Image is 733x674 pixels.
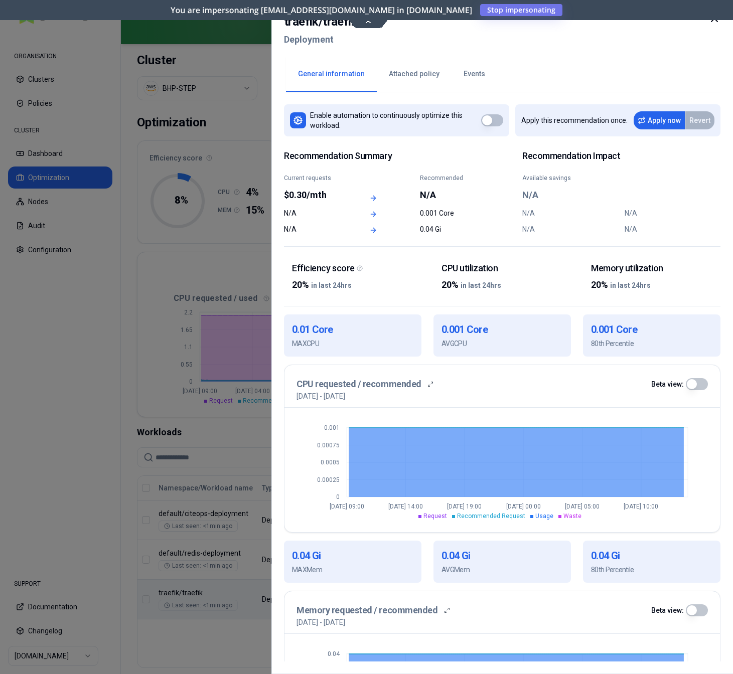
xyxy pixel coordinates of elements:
[634,111,685,129] button: Apply now
[651,381,684,388] label: Beta view:
[292,549,413,563] h1: 0.04 Gi
[321,459,340,466] tspan: 0.0005
[292,339,413,349] p: MAX CPU
[522,208,619,218] div: N/A
[292,278,413,292] div: 20%
[292,322,413,336] h1: 0.01 Core
[625,224,721,234] div: N/A
[591,339,712,349] p: 80th Percentile
[284,13,357,31] h2: traefik / traefik
[330,503,364,510] tspan: [DATE] 09:00
[651,607,684,614] label: Beta view:
[310,110,481,130] p: Enable automation to continuously optimize this workload.
[311,281,352,289] span: in last 24hrs
[521,115,628,125] p: Apply this recommendation once.
[284,31,357,49] h2: Deployment
[286,57,377,92] button: General information
[284,174,346,182] div: Current requests
[297,391,345,401] p: [DATE] - [DATE]
[442,263,563,274] div: CPU utilization
[442,322,563,336] h1: 0.001 Core
[388,503,423,510] tspan: [DATE] 14:00
[610,281,651,289] span: in last 24hrs
[284,224,346,234] div: N/A
[591,263,712,274] div: Memory utilization
[452,57,497,92] button: Events
[420,224,482,234] div: 0.04 Gi
[591,278,712,292] div: 20%
[591,322,712,336] h1: 0.001 Core
[522,224,619,234] div: N/A
[420,188,482,202] div: N/A
[297,603,438,617] h3: Memory requested / recommended
[522,150,720,162] h2: Recommendation Impact
[377,57,452,92] button: Attached policy
[591,565,712,575] p: 80th Percentile
[457,513,525,520] span: Recommended Request
[442,339,563,349] p: AVG CPU
[420,174,482,182] div: Recommended
[506,503,541,510] tspan: [DATE] 00:00
[624,503,658,510] tspan: [DATE] 10:00
[324,424,340,431] tspan: 0.001
[442,278,563,292] div: 20%
[292,263,413,274] div: Efficiency score
[297,617,345,627] p: [DATE] - [DATE]
[625,208,721,218] div: N/A
[442,549,563,563] h1: 0.04 Gi
[423,513,447,520] span: Request
[447,503,482,510] tspan: [DATE] 19:00
[328,650,340,657] tspan: 0.04
[317,476,340,483] tspan: 0.00025
[535,513,553,520] span: Usage
[461,281,501,289] span: in last 24hrs
[317,442,340,449] tspan: 0.00075
[522,188,619,202] div: N/A
[297,377,421,391] h3: CPU requested / recommended
[284,150,482,162] span: Recommendation Summary
[420,208,482,218] div: 0.001 Core
[522,174,619,182] div: Available savings
[336,493,340,500] tspan: 0
[292,565,413,575] p: MAX Mem
[591,549,712,563] h1: 0.04 Gi
[563,513,581,520] span: Waste
[565,503,600,510] tspan: [DATE] 05:00
[442,565,563,575] p: AVG Mem
[284,208,346,218] div: N/A
[284,188,346,202] div: $0.30/mth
